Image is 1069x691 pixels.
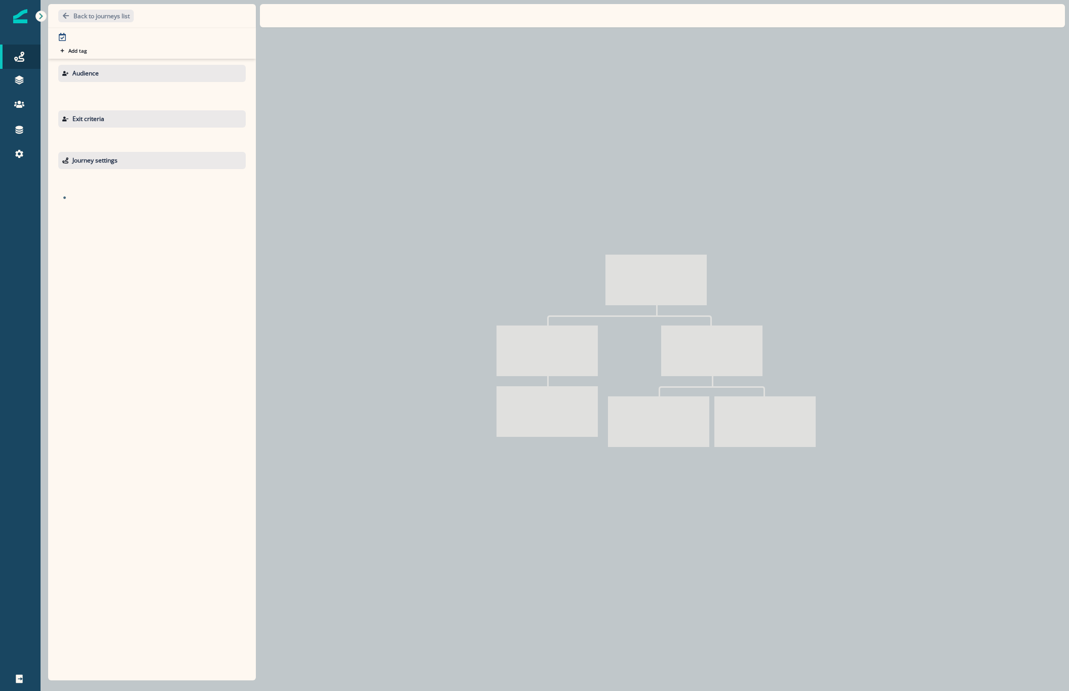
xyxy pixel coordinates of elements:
[72,156,118,165] p: Journey settings
[68,48,87,54] p: Add tag
[13,9,27,23] img: Inflection
[58,47,89,55] button: Add tag
[58,10,134,22] button: Go back
[72,114,104,124] p: Exit criteria
[72,69,99,78] p: Audience
[73,12,130,20] p: Back to journeys list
